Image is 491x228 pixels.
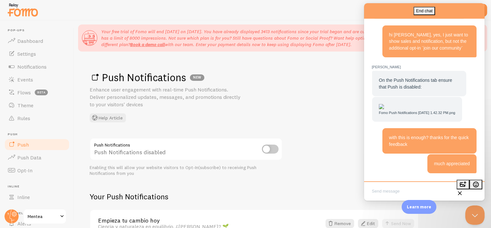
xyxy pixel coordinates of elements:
[93,176,105,186] button: Attach a file
[8,61,113,67] span: [PERSON_NAME]
[15,101,20,106] img: Fomo%20%20Push%20Notifications%202025-09-16%20at%201.42.32%20PM.png
[15,108,91,111] span: Fomo Push Notifications [DATE] 1.42.32 PM.png
[70,158,106,163] span: much appreciated
[190,74,204,81] div: NEW
[364,3,485,201] iframe: Help Scout Beacon - Live Chat, Contact Form, and Knowledge Base
[90,113,126,122] button: Help Article
[8,61,113,119] div: Chat message
[17,38,43,44] span: Dashboard
[8,28,70,33] span: Pop-ups
[8,132,70,137] span: Push
[4,99,70,112] a: Theme
[17,194,30,200] span: Inline
[17,102,33,109] span: Theme
[4,138,70,151] a: Push
[4,151,70,164] a: Push Data
[25,29,104,47] span: hi [PERSON_NAME], yes, I just want to show sales and notification, but not the additional opt-in ...
[17,167,32,174] span: Opt-In
[17,51,36,57] span: Settings
[130,42,165,47] a: Book a demo call
[98,218,322,223] a: Empieza tu cambio hoy
[17,76,33,83] span: Events
[326,219,354,228] button: Remove
[28,213,58,220] span: Mentea
[35,90,48,95] span: beta
[90,86,244,108] p: Enhance user engagement with real-time Push Notifications. Deliver personalized updates, messages...
[105,176,118,186] button: Emoji Picker
[4,191,70,204] a: Inline
[358,219,378,228] a: Edit
[7,2,39,18] img: fomo-relay-logo-orange.svg
[407,204,431,210] p: Learn more
[8,125,113,170] div: Chat message
[465,205,485,225] iframe: Help Scout Beacon - Close
[17,115,30,121] span: Rules
[17,141,29,148] span: Push
[101,28,437,48] p: Your free trial of Fomo will end [DATE] on [DATE]. You have already displayed 3413 notifications ...
[90,192,419,202] h2: Your Push Notifications
[4,73,70,86] a: Events
[4,60,70,73] a: Notifications
[8,185,70,189] span: Inline
[17,220,31,227] span: Alerts
[25,132,105,144] span: with this is enough? thanks for the quick feedback
[4,47,70,60] a: Settings
[8,22,113,55] div: Chat message
[17,89,31,96] span: Flows
[402,200,436,214] div: Learn more
[17,63,47,70] span: Notifications
[15,74,88,86] span: On the Push Notifications tab ensure that Push is disabled:
[90,138,282,161] div: Push Notifications disabled
[4,164,70,177] a: Opt-In
[90,165,282,176] div: Enabling this will allow your website visitors to Opt-In(subscribe) to receiving Push Notificatio...
[4,34,70,47] a: Dashboard
[4,86,70,99] a: Flows beta
[90,71,476,84] h1: Push Notifications
[23,209,67,224] a: Mentea
[17,154,41,161] span: Push Data
[4,112,70,125] a: Rules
